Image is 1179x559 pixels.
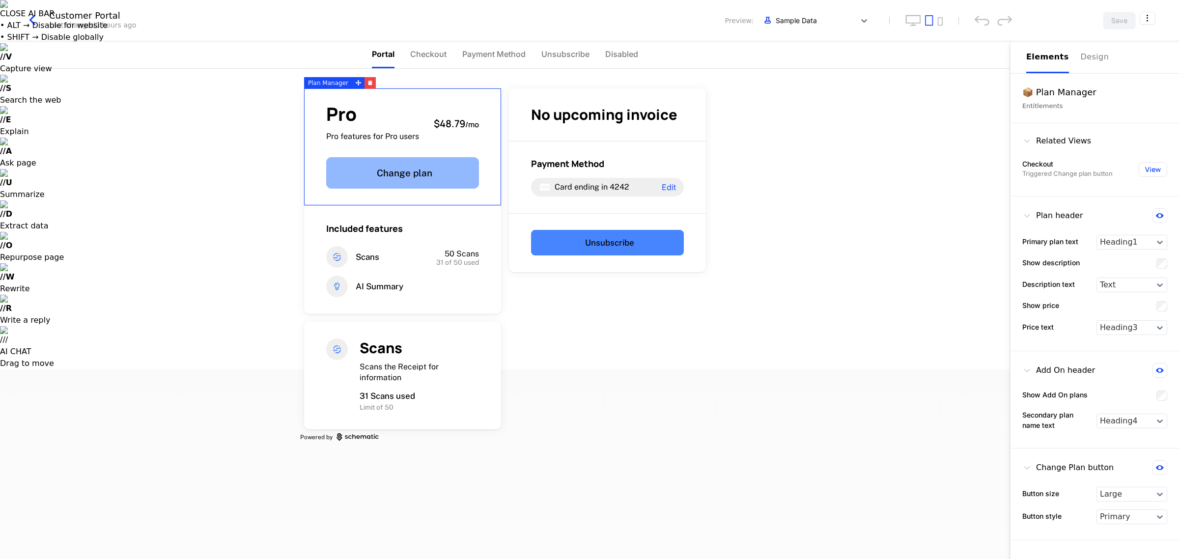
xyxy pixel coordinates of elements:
label: Button style [1022,511,1062,521]
span: Powered by [300,433,333,441]
label: Secondary plan name text [1022,410,1089,430]
span: Scans the Receipt for information [360,362,439,382]
span: Limit of 50 [360,403,393,411]
div: Add On header [1022,363,1095,378]
label: Button size [1022,488,1059,499]
span: 31 Scans used [360,391,415,401]
label: Show Add On plans [1022,390,1088,400]
div: Change Plan button [1022,460,1114,475]
a: Powered by [300,433,710,441]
